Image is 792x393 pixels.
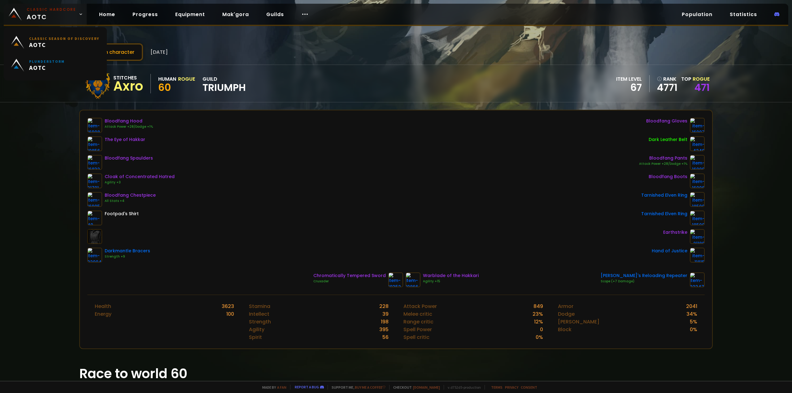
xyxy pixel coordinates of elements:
[249,310,269,318] div: Intellect
[158,75,176,83] div: Human
[536,333,543,341] div: 0 %
[4,4,87,25] a: Classic HardcoreAOTC
[87,173,102,188] img: item-21701
[693,75,710,83] span: Rogue
[158,80,171,94] span: 60
[105,211,139,217] div: Footpad's Shirt
[690,211,705,225] img: item-18500
[355,385,385,390] a: Buy me a coffee
[694,80,710,94] a: 471
[313,272,386,279] div: Chromatically Tempered Sword
[379,302,389,310] div: 228
[686,302,697,310] div: 2041
[87,136,102,151] img: item-19856
[558,318,599,326] div: [PERSON_NAME]
[29,59,65,64] small: Plunderstorm
[403,333,429,341] div: Spell critic
[113,82,143,91] div: Axro
[105,192,156,199] div: Bloodfang Chestpiece
[222,302,234,310] div: 3623
[95,302,111,310] div: Health
[328,385,385,390] span: Support me,
[249,326,264,333] div: Agility
[313,279,386,284] div: Crusader
[423,279,479,284] div: Agility +15
[277,385,286,390] a: a fan
[533,310,543,318] div: 23 %
[87,155,102,170] img: item-16832
[249,318,271,326] div: Strength
[406,272,420,287] img: item-19866
[649,173,687,180] div: Bloodfang Boots
[105,248,150,254] div: Darkmantle Bracers
[690,248,705,263] img: item-11815
[7,31,103,54] a: Classic Season of DiscoveryAOTC
[641,211,687,217] div: Tarnished Elven Ring
[27,7,76,22] span: AOTC
[382,310,389,318] div: 39
[79,364,713,383] h1: Race to world 60
[95,310,111,318] div: Energy
[616,83,642,92] div: 67
[725,8,762,21] a: Statistics
[423,272,479,279] div: Warblade of the Hakkari
[601,272,687,279] div: [PERSON_NAME]'s Reloading Repeater
[389,385,440,390] span: Checkout
[558,310,575,318] div: Dodge
[690,155,705,170] img: item-16909
[639,155,687,161] div: Bloodfang Pants
[178,75,195,83] div: Rogue
[105,118,153,124] div: Bloodfang Hood
[521,385,537,390] a: Consent
[29,64,65,71] span: AOTC
[113,74,143,82] div: Stitches
[29,41,99,49] span: AOTC
[259,385,286,390] span: Made by
[105,136,145,143] div: The Eye of Hakkar
[534,318,543,326] div: 12 %
[657,83,677,92] a: 4771
[105,254,150,259] div: Strength +9
[249,333,262,341] div: Spirit
[646,118,687,124] div: Bloodfang Gloves
[105,180,175,185] div: Agility +3
[686,310,697,318] div: 34 %
[27,7,76,12] small: Classic Hardcore
[649,136,687,143] div: Dark Leather Belt
[690,326,697,333] div: 0 %
[202,75,246,92] div: guild
[681,75,710,83] div: Top
[641,192,687,199] div: Tarnished Elven Ring
[295,385,319,389] a: Report a bug
[128,8,163,21] a: Progress
[249,302,270,310] div: Stamina
[94,8,120,21] a: Home
[491,385,503,390] a: Terms
[105,155,153,161] div: Bloodfang Spaulders
[677,8,717,21] a: Population
[381,318,389,326] div: 198
[403,302,437,310] div: Attack Power
[601,279,687,284] div: Scope (+7 Damage)
[558,302,573,310] div: Armor
[105,124,153,129] div: Attack Power +28/Dodge +1%
[87,192,102,207] img: item-16905
[388,272,403,287] img: item-19352
[403,310,432,318] div: Melee critic
[226,310,234,318] div: 100
[558,326,572,333] div: Block
[444,385,481,390] span: v. d752d5 - production
[29,36,99,41] small: Classic Season of Discovery
[639,161,687,166] div: Attack Power +28/Dodge +1%
[403,326,432,333] div: Spell Power
[87,118,102,133] img: item-16908
[105,173,175,180] div: Cloak of Concentrated Hatred
[403,318,433,326] div: Range critic
[652,248,687,254] div: Hand of Justice
[150,48,168,56] span: [DATE]
[663,229,687,236] div: Earthstrike
[540,326,543,333] div: 0
[87,248,102,263] img: item-22004
[382,333,389,341] div: 56
[690,229,705,244] img: item-21180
